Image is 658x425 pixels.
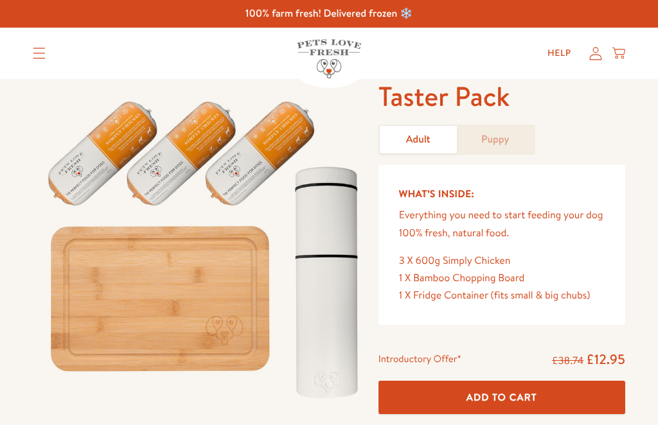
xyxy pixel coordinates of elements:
img: Taster Pack - Adult [33,79,378,410]
a: Adult [380,126,457,153]
span: 1 X Bamboo Chopping Board [399,271,525,285]
h1: Taster Pack [378,79,625,114]
h5: What’s Inside: [399,186,605,202]
div: Introductory Offer* [378,351,461,370]
s: £38.74 [552,354,583,368]
span: Add To Cart [467,390,537,404]
a: Puppy [457,126,534,153]
button: Add To Cart [378,381,625,415]
div: 3 X 600g Simply Chicken [399,252,605,270]
summary: Translation missing: en.sections.header.menu [22,37,56,69]
p: Everything you need to start feeding your dog 100% fresh, natural food. [399,207,605,241]
img: Pets Love Fresh [297,39,361,78]
span: £12.95 [586,350,625,369]
a: Help [537,40,582,66]
div: 1 X Fridge Container (fits small & big chubs) [399,287,605,304]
